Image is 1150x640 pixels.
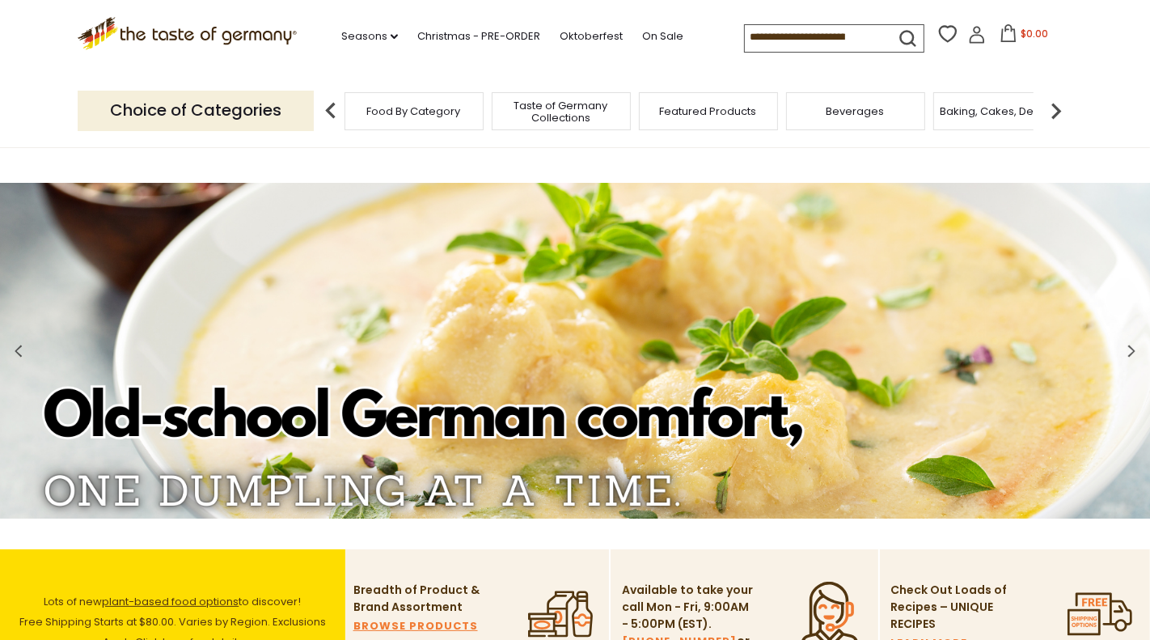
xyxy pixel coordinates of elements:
[642,28,683,45] a: On Sale
[989,24,1058,49] button: $0.00
[341,28,398,45] a: Seasons
[353,617,478,635] a: BROWSE PRODUCTS
[940,105,1065,117] a: Baking, Cakes, Desserts
[560,28,623,45] a: Oktoberfest
[315,95,347,127] img: previous arrow
[827,105,885,117] a: Beverages
[891,582,1008,633] p: Check Out Loads of Recipes – UNIQUE RECIPES
[497,100,626,124] a: Taste of Germany Collections
[1021,27,1048,40] span: $0.00
[660,105,757,117] a: Featured Products
[102,594,239,609] a: plant-based food options
[353,582,487,616] p: Breadth of Product & Brand Assortment
[1040,95,1072,127] img: next arrow
[417,28,540,45] a: Christmas - PRE-ORDER
[367,105,461,117] a: Food By Category
[78,91,314,130] p: Choice of Categories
